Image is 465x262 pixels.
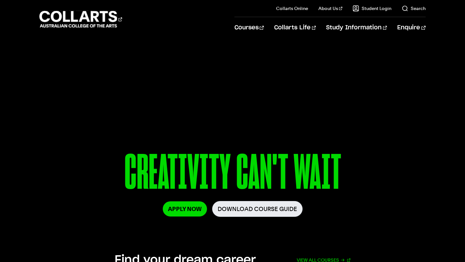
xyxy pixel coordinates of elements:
[274,17,316,38] a: Collarts Life
[39,10,122,28] div: Go to homepage
[234,17,264,38] a: Courses
[276,5,308,12] a: Collarts Online
[397,17,425,38] a: Enquire
[212,201,303,217] a: Download Course Guide
[39,148,425,201] p: CREATIVITY CAN'T WAIT
[163,201,207,217] a: Apply Now
[318,5,342,12] a: About Us
[353,5,391,12] a: Student Login
[326,17,387,38] a: Study Information
[402,5,426,12] a: Search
